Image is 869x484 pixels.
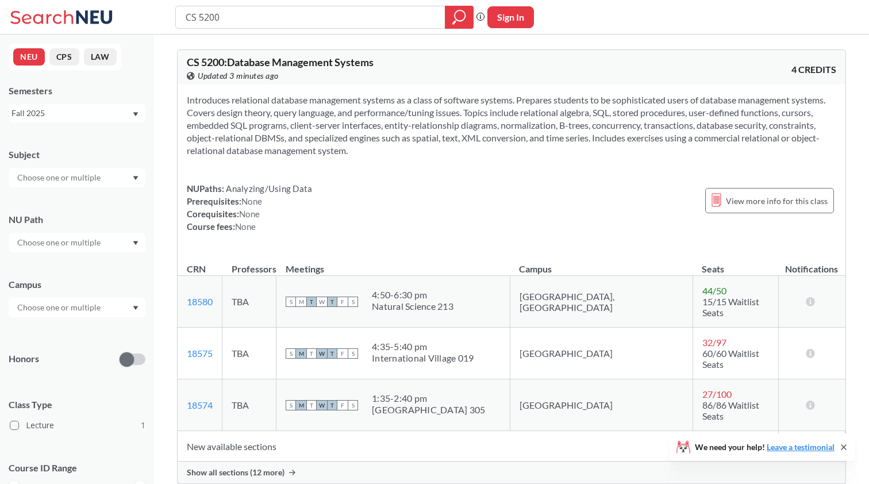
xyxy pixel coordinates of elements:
div: Dropdown arrow [9,168,145,187]
span: S [286,348,296,359]
span: 86/86 Waitlist Seats [702,400,759,421]
div: 4:35 - 5:40 pm [372,341,474,352]
span: Show all sections (12 more) [187,467,284,478]
p: Course ID Range [9,462,145,475]
span: T [306,348,317,359]
input: Choose one or multiple [11,171,108,185]
span: Class Type [9,398,145,411]
p: Honors [9,352,39,366]
div: Show all sections (12 more) [178,462,845,483]
a: 18574 [187,400,213,410]
span: T [306,297,317,307]
input: Choose one or multiple [11,236,108,249]
td: [GEOGRAPHIC_DATA] [510,379,693,431]
span: M [296,297,306,307]
span: S [348,348,358,359]
div: Fall 2025 [11,107,132,120]
div: Subject [9,148,145,161]
div: 4:50 - 6:30 pm [372,289,453,301]
td: TBA [222,379,276,431]
span: 27 / 100 [702,389,732,400]
th: Professors [222,251,276,276]
div: [GEOGRAPHIC_DATA] 305 [372,404,485,416]
span: 32 / 97 [702,337,726,348]
span: 4 CREDITS [791,63,836,76]
span: None [241,196,262,206]
span: None [235,221,256,232]
div: 1:35 - 2:40 pm [372,393,485,404]
button: Sign In [487,6,534,28]
span: S [286,297,296,307]
span: 44 / 50 [702,285,726,296]
span: W [317,400,327,410]
th: Seats [693,251,778,276]
th: Notifications [778,251,845,276]
span: F [337,348,348,359]
td: TBA [222,328,276,379]
div: NUPaths: Prerequisites: Corequisites: Course fees: [187,182,312,233]
a: 18575 [187,348,213,359]
div: Semesters [9,84,145,97]
div: Campus [9,278,145,291]
td: TBA [222,276,276,328]
span: 1 [141,419,145,432]
div: magnifying glass [445,6,474,29]
span: View more info for this class [726,194,828,208]
svg: Dropdown arrow [133,112,139,117]
svg: Dropdown arrow [133,176,139,180]
span: T [327,400,337,410]
input: Choose one or multiple [11,301,108,314]
div: International Village 019 [372,352,474,364]
span: M [296,348,306,359]
span: S [348,297,358,307]
span: T [327,348,337,359]
td: New available sections [178,431,778,462]
span: CS 5200 : Database Management Systems [187,56,374,68]
span: Analyzing/Using Data [224,183,312,194]
span: Updated 3 minutes ago [198,70,279,82]
th: Meetings [276,251,510,276]
span: We need your help! [695,443,835,451]
div: CRN [187,263,206,275]
div: Dropdown arrow [9,298,145,317]
label: Lecture [10,418,145,433]
span: M [296,400,306,410]
span: None [239,209,260,219]
span: F [337,400,348,410]
td: [GEOGRAPHIC_DATA] [510,328,693,379]
div: Fall 2025Dropdown arrow [9,104,145,122]
span: W [317,348,327,359]
div: Natural Science 213 [372,301,453,312]
div: NU Path [9,213,145,226]
td: [GEOGRAPHIC_DATA], [GEOGRAPHIC_DATA] [510,276,693,328]
svg: Dropdown arrow [133,241,139,245]
span: 15/15 Waitlist Seats [702,296,759,318]
div: Dropdown arrow [9,233,145,252]
span: W [317,297,327,307]
a: 18580 [187,296,213,307]
input: Class, professor, course number, "phrase" [184,7,437,27]
span: S [286,400,296,410]
svg: Dropdown arrow [133,306,139,310]
svg: magnifying glass [452,9,466,25]
section: Introduces relational database management systems as a class of software systems. Prepares studen... [187,94,836,157]
button: LAW [84,48,117,66]
th: Campus [510,251,693,276]
span: F [337,297,348,307]
span: 60/60 Waitlist Seats [702,348,759,370]
button: NEU [13,48,45,66]
button: CPS [49,48,79,66]
span: T [306,400,317,410]
span: S [348,400,358,410]
span: T [327,297,337,307]
a: Leave a testimonial [767,442,835,452]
